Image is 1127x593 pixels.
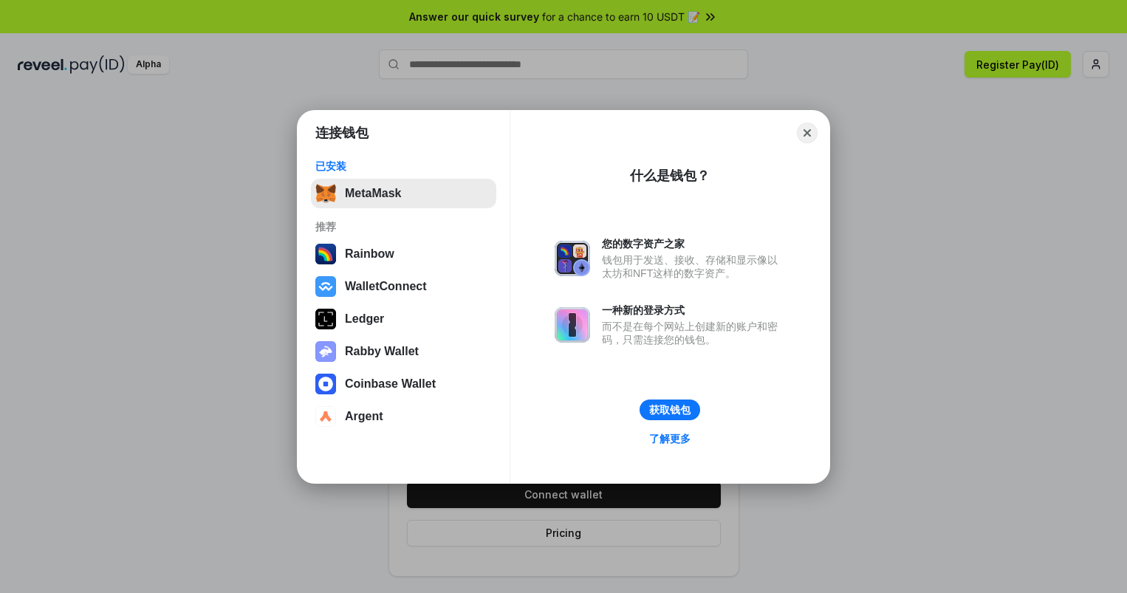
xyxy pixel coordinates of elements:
img: svg+xml,%3Csvg%20width%3D%2228%22%20height%3D%2228%22%20viewBox%3D%220%200%2028%2028%22%20fill%3D... [315,406,336,427]
div: 获取钱包 [649,403,691,417]
div: Argent [345,410,383,423]
div: MetaMask [345,187,401,200]
div: 推荐 [315,220,492,233]
div: 您的数字资产之家 [602,237,785,250]
img: svg+xml,%3Csvg%20width%3D%2228%22%20height%3D%2228%22%20viewBox%3D%220%200%2028%2028%22%20fill%3D... [315,374,336,394]
button: Rabby Wallet [311,337,496,366]
img: svg+xml,%3Csvg%20xmlns%3D%22http%3A%2F%2Fwww.w3.org%2F2000%2Fsvg%22%20fill%3D%22none%22%20viewBox... [555,241,590,276]
button: MetaMask [311,179,496,208]
a: 了解更多 [640,429,699,448]
div: Ledger [345,312,384,326]
img: svg+xml,%3Csvg%20width%3D%2228%22%20height%3D%2228%22%20viewBox%3D%220%200%2028%2028%22%20fill%3D... [315,276,336,297]
div: 什么是钱包？ [630,167,710,185]
button: WalletConnect [311,272,496,301]
img: svg+xml,%3Csvg%20width%3D%22120%22%20height%3D%22120%22%20viewBox%3D%220%200%20120%20120%22%20fil... [315,244,336,264]
button: Close [797,123,818,143]
button: Argent [311,402,496,431]
div: Rainbow [345,247,394,261]
div: 已安装 [315,160,492,173]
h1: 连接钱包 [315,124,369,142]
div: WalletConnect [345,280,427,293]
div: Coinbase Wallet [345,377,436,391]
img: svg+xml,%3Csvg%20xmlns%3D%22http%3A%2F%2Fwww.w3.org%2F2000%2Fsvg%22%20fill%3D%22none%22%20viewBox... [555,307,590,343]
img: svg+xml,%3Csvg%20xmlns%3D%22http%3A%2F%2Fwww.w3.org%2F2000%2Fsvg%22%20width%3D%2228%22%20height%3... [315,309,336,329]
button: Coinbase Wallet [311,369,496,399]
div: 一种新的登录方式 [602,304,785,317]
div: 了解更多 [649,432,691,445]
button: Rainbow [311,239,496,269]
button: 获取钱包 [640,400,700,420]
img: svg+xml,%3Csvg%20fill%3D%22none%22%20height%3D%2233%22%20viewBox%3D%220%200%2035%2033%22%20width%... [315,183,336,204]
div: 而不是在每个网站上创建新的账户和密码，只需连接您的钱包。 [602,320,785,346]
button: Ledger [311,304,496,334]
div: 钱包用于发送、接收、存储和显示像以太坊和NFT这样的数字资产。 [602,253,785,280]
img: svg+xml,%3Csvg%20xmlns%3D%22http%3A%2F%2Fwww.w3.org%2F2000%2Fsvg%22%20fill%3D%22none%22%20viewBox... [315,341,336,362]
div: Rabby Wallet [345,345,419,358]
